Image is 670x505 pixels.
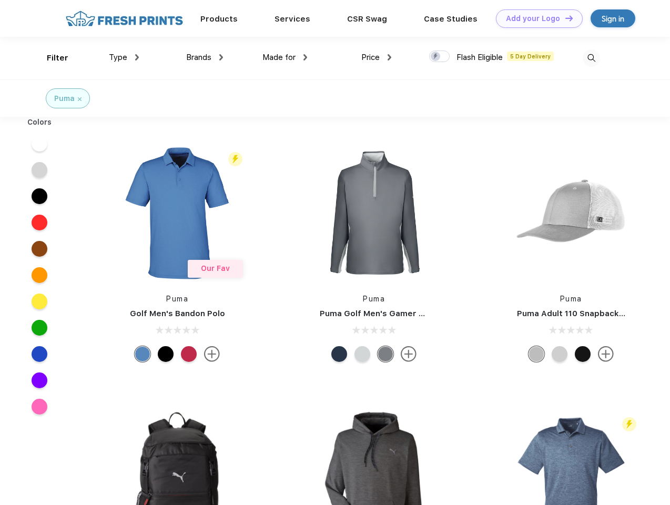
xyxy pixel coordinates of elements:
a: Services [275,14,310,24]
a: CSR Swag [347,14,387,24]
img: filter_cancel.svg [78,97,82,101]
div: Quarry Brt Whit [552,346,567,362]
img: flash_active_toggle.svg [622,417,636,431]
a: Puma [560,295,582,303]
div: Lake Blue [135,346,150,362]
a: Products [200,14,238,24]
span: Price [361,53,380,62]
img: dropdown.png [219,54,223,60]
div: High Rise [354,346,370,362]
img: dropdown.png [388,54,391,60]
div: Quiet Shade [378,346,393,362]
span: Made for [262,53,296,62]
a: Puma [166,295,188,303]
div: Pma Blk with Pma Blk [575,346,591,362]
span: Flash Eligible [456,53,503,62]
img: dropdown.png [135,54,139,60]
img: flash_active_toggle.svg [228,152,242,166]
img: DT [565,15,573,21]
img: desktop_search.svg [583,49,600,67]
div: Ski Patrol [181,346,197,362]
img: func=resize&h=266 [304,143,444,283]
img: fo%20logo%202.webp [63,9,186,28]
img: more.svg [401,346,417,362]
div: Filter [47,52,68,64]
a: Puma Golf Men's Gamer Golf Quarter-Zip [320,309,486,318]
span: Brands [186,53,211,62]
div: Add your Logo [506,14,560,23]
span: Our Fav [201,264,230,272]
img: func=resize&h=266 [501,143,641,283]
div: Puma Black [158,346,174,362]
div: Quarry with Brt Whit [529,346,544,362]
div: Navy Blazer [331,346,347,362]
a: Golf Men's Bandon Polo [130,309,225,318]
div: Colors [19,117,60,128]
div: Puma [54,93,75,104]
span: 5 Day Delivery [507,52,554,61]
img: more.svg [204,346,220,362]
span: Type [109,53,127,62]
a: Puma [363,295,385,303]
div: Sign in [602,13,624,25]
img: more.svg [598,346,614,362]
a: Sign in [591,9,635,27]
img: dropdown.png [303,54,307,60]
img: func=resize&h=266 [107,143,247,283]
